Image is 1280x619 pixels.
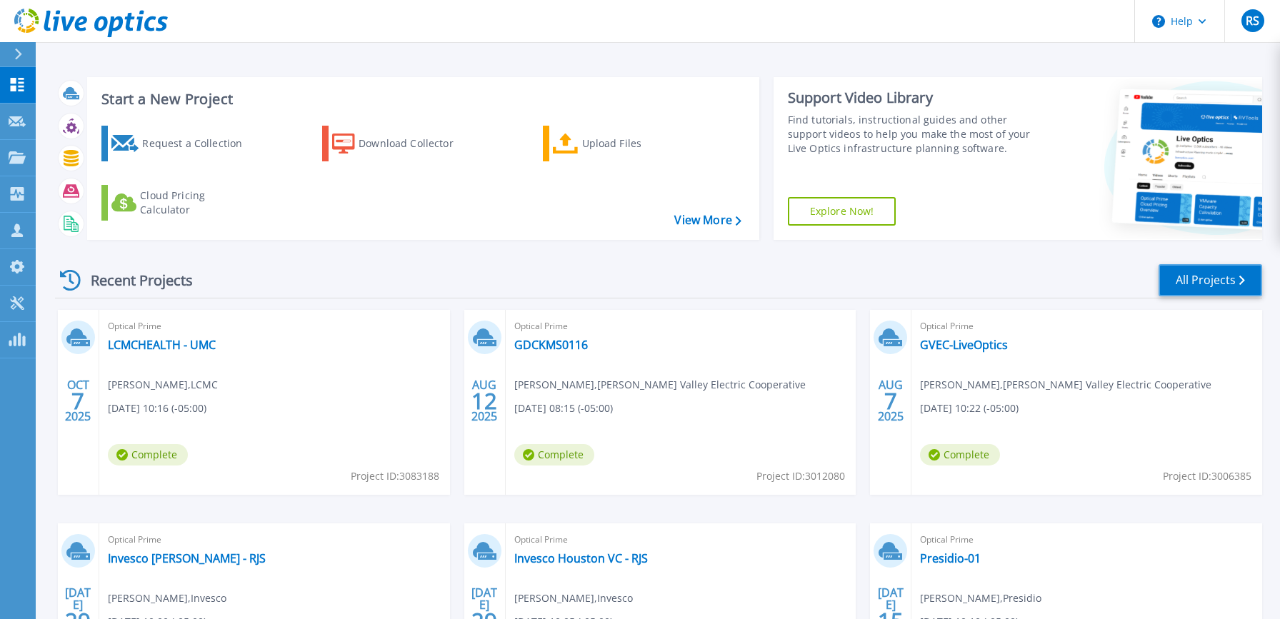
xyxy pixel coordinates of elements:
[788,113,1036,156] div: Find tutorials, instructional guides and other support videos to help you make the most of your L...
[920,590,1041,606] span: [PERSON_NAME] , Presidio
[108,401,206,416] span: [DATE] 10:16 (-05:00)
[877,375,904,427] div: AUG 2025
[582,129,696,158] div: Upload Files
[920,401,1019,416] span: [DATE] 10:22 (-05:00)
[1246,15,1259,26] span: RS
[142,129,256,158] div: Request a Collection
[514,401,613,416] span: [DATE] 08:15 (-05:00)
[920,444,1000,465] span: Complete
[920,551,981,565] a: Presidio-01
[920,338,1008,352] a: GVEC-LiveOptics
[756,468,845,484] span: Project ID: 3012080
[788,197,896,226] a: Explore Now!
[359,129,473,158] div: Download Collector
[108,532,441,548] span: Optical Prime
[108,590,226,606] span: [PERSON_NAME] , Invesco
[514,444,594,465] span: Complete
[64,375,91,427] div: OCT 2025
[514,338,588,352] a: GDCKMS0116
[108,551,266,565] a: Invesco [PERSON_NAME] - RJS
[543,126,702,161] a: Upload Files
[140,188,254,217] div: Cloud Pricing Calculator
[108,318,441,334] span: Optical Prime
[514,532,848,548] span: Optical Prime
[514,551,648,565] a: Invesco Houston VC - RJS
[514,590,633,606] span: [PERSON_NAME] , Invesco
[920,318,1254,334] span: Optical Prime
[471,375,498,427] div: AUG 2025
[788,89,1036,107] div: Support Video Library
[101,91,741,107] h3: Start a New Project
[108,338,216,352] a: LCMCHEALTH - UMC
[108,444,188,465] span: Complete
[108,377,218,393] span: [PERSON_NAME] , LCMC
[101,126,261,161] a: Request a Collection
[101,185,261,221] a: Cloud Pricing Calculator
[674,213,741,227] a: View More
[920,377,1211,393] span: [PERSON_NAME] , [PERSON_NAME] Valley Electric Cooperative
[514,377,806,393] span: [PERSON_NAME] , [PERSON_NAME] Valley Electric Cooperative
[351,468,439,484] span: Project ID: 3083188
[471,395,497,407] span: 12
[884,395,897,407] span: 7
[514,318,848,334] span: Optical Prime
[322,126,481,161] a: Download Collector
[1163,468,1251,484] span: Project ID: 3006385
[920,532,1254,548] span: Optical Prime
[55,263,212,298] div: Recent Projects
[1159,264,1262,296] a: All Projects
[71,395,84,407] span: 7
